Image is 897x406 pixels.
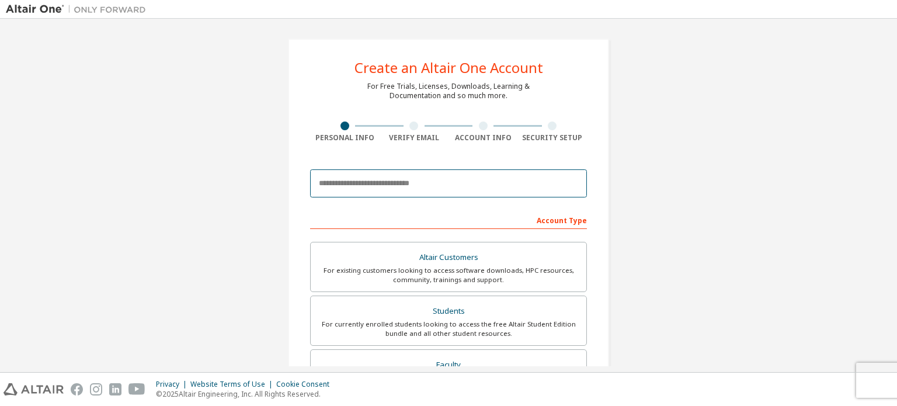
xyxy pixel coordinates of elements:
[71,383,83,395] img: facebook.svg
[518,133,587,143] div: Security Setup
[318,266,579,284] div: For existing customers looking to access software downloads, HPC resources, community, trainings ...
[318,303,579,320] div: Students
[156,380,190,389] div: Privacy
[6,4,152,15] img: Altair One
[310,210,587,229] div: Account Type
[128,383,145,395] img: youtube.svg
[4,383,64,395] img: altair_logo.svg
[318,249,579,266] div: Altair Customers
[310,133,380,143] div: Personal Info
[318,357,579,373] div: Faculty
[367,82,530,100] div: For Free Trials, Licenses, Downloads, Learning & Documentation and so much more.
[354,61,543,75] div: Create an Altair One Account
[380,133,449,143] div: Verify Email
[156,389,336,399] p: © 2025 Altair Engineering, Inc. All Rights Reserved.
[276,380,336,389] div: Cookie Consent
[90,383,102,395] img: instagram.svg
[190,380,276,389] div: Website Terms of Use
[109,383,121,395] img: linkedin.svg
[448,133,518,143] div: Account Info
[318,320,579,338] div: For currently enrolled students looking to access the free Altair Student Edition bundle and all ...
